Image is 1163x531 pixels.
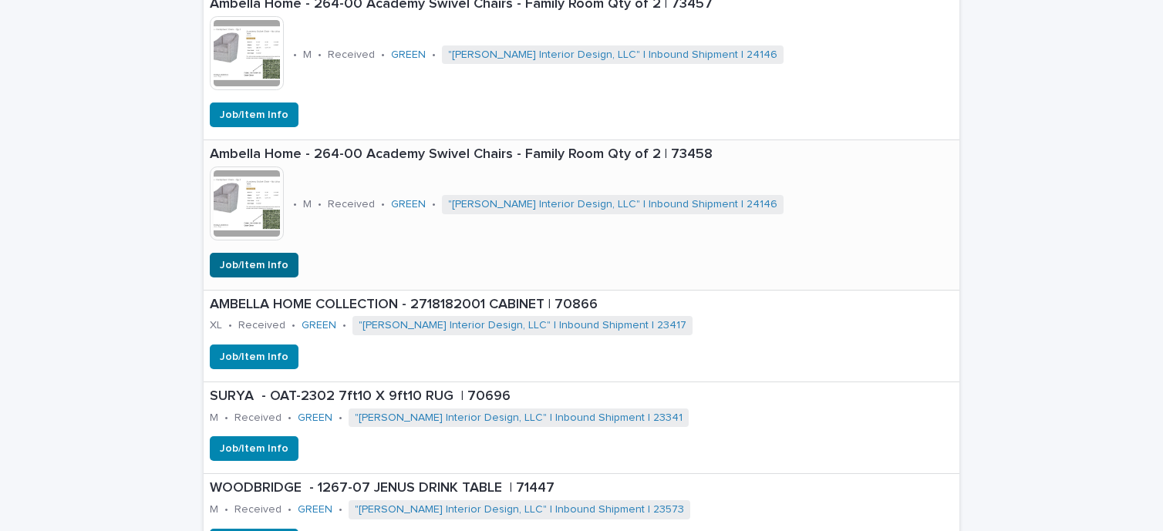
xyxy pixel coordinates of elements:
p: Received [234,503,281,516]
p: Received [238,319,285,332]
p: • [292,319,295,332]
p: M [303,198,312,211]
a: "[PERSON_NAME] Interior Design, LLC" | Inbound Shipment | 23341 [355,412,683,425]
p: • [318,198,322,211]
a: GREEN [298,412,332,425]
p: • [339,503,342,516]
p: • [381,49,385,62]
p: • [224,412,228,425]
span: Job/Item Info [220,441,288,456]
p: • [342,319,346,332]
p: • [432,49,436,62]
button: Job/Item Info [210,253,298,277]
p: M [210,503,218,516]
p: • [293,198,297,211]
p: AMBELLA HOME COLLECTION - 2718182001 CABINET | 70866 [210,297,953,314]
a: "[PERSON_NAME] Interior Design, LLC" | Inbound Shipment | 23573 [355,503,684,516]
a: "[PERSON_NAME] Interior Design, LLC" | Inbound Shipment | 23417 [359,319,686,332]
a: Ambella Home - 264-00 Academy Swivel Chairs - Family Room Qty of 2 | 73458•M•Received•GREEN •"[PE... [204,140,959,291]
span: Job/Item Info [220,107,288,123]
a: "[PERSON_NAME] Interior Design, LLC" | Inbound Shipment | 24146 [448,198,777,211]
p: Ambella Home - 264-00 Academy Swivel Chairs - Family Room Qty of 2 | 73458 [210,146,953,163]
button: Job/Item Info [210,344,298,369]
a: AMBELLA HOME COLLECTION - 2718182001 CABINET | 70866XL•Received•GREEN •"[PERSON_NAME] Interior De... [204,291,959,382]
p: WOODBRIDGE - 1267-07 JENUS DRINK TABLE | 71447 [210,480,953,497]
button: Job/Item Info [210,436,298,461]
a: "[PERSON_NAME] Interior Design, LLC" | Inbound Shipment | 24146 [448,49,777,62]
p: XL [210,319,222,332]
a: GREEN [391,198,426,211]
p: • [288,412,292,425]
p: M [303,49,312,62]
p: • [381,198,385,211]
p: • [228,319,232,332]
p: • [288,503,292,516]
span: Job/Item Info [220,349,288,365]
button: Job/Item Info [210,103,298,127]
p: • [432,198,436,211]
a: GREEN [298,503,332,516]
p: Received [328,49,375,62]
p: M [210,412,218,425]
a: SURYA - OAT-2302 7ft10 X 9ft10 RUG | 70696M•Received•GREEN •"[PERSON_NAME] Interior Design, LLC" ... [204,382,959,474]
p: • [339,412,342,425]
p: SURYA - OAT-2302 7ft10 X 9ft10 RUG | 70696 [210,388,953,405]
p: Received [328,198,375,211]
p: • [318,49,322,62]
p: • [293,49,297,62]
p: • [224,503,228,516]
a: GREEN [302,319,336,332]
a: GREEN [391,49,426,62]
p: Received [234,412,281,425]
span: Job/Item Info [220,257,288,273]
